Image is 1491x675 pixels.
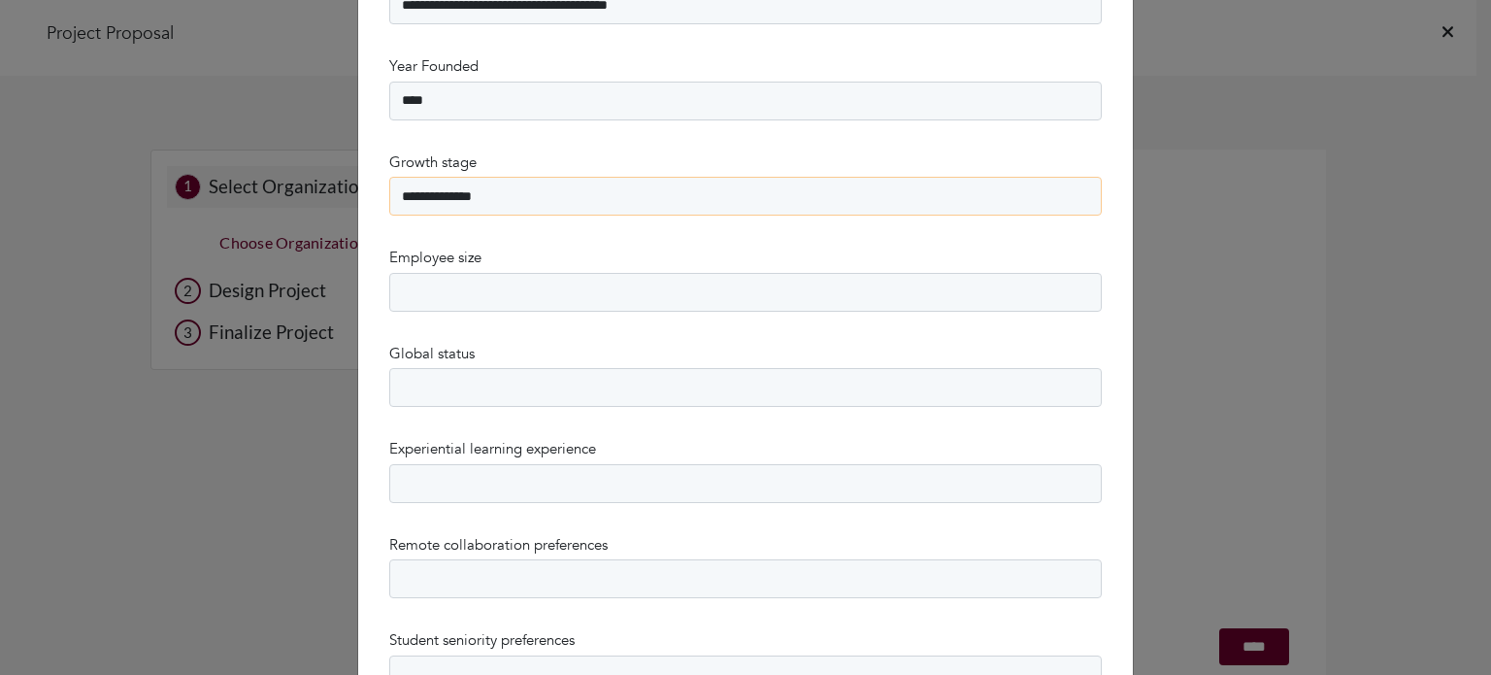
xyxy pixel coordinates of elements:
label: Remote collaboration preferences [389,534,608,557]
label: Year Founded [389,55,479,78]
label: Student seniority preferences [389,629,575,652]
label: Global status [389,343,475,365]
label: Experiential learning experience [389,438,596,460]
label: Growth stage [389,152,477,174]
label: Employee size [389,247,481,269]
